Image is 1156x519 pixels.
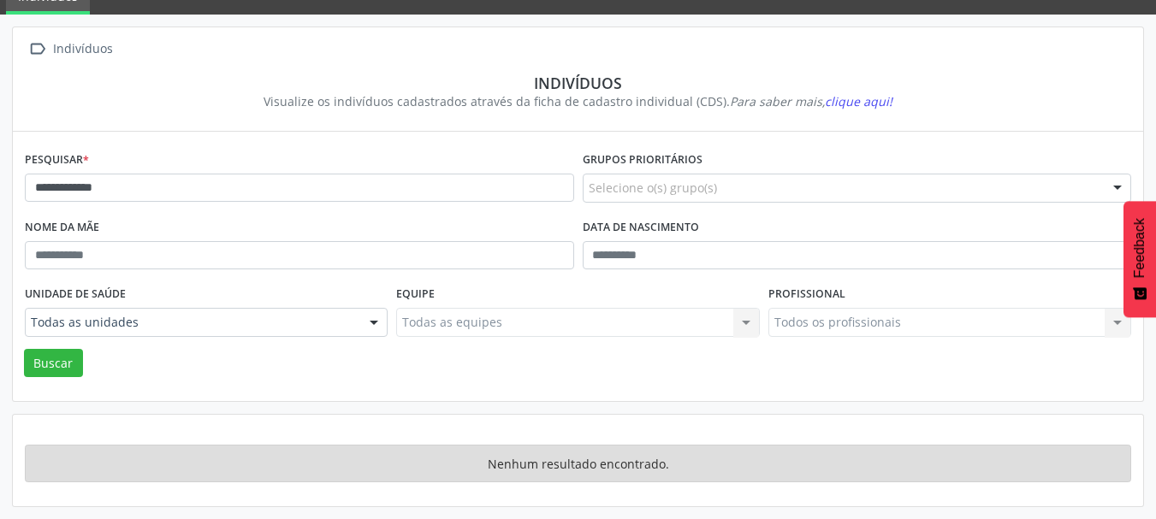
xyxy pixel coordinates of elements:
button: Feedback - Mostrar pesquisa [1123,201,1156,317]
div: Visualize os indivíduos cadastrados através da ficha de cadastro individual (CDS). [37,92,1119,110]
label: Unidade de saúde [25,281,126,308]
label: Nome da mãe [25,215,99,241]
button: Buscar [24,349,83,378]
div: Nenhum resultado encontrado. [25,445,1131,482]
span: Feedback [1132,218,1147,278]
div: Indivíduos [37,74,1119,92]
div: Indivíduos [50,37,116,62]
span: clique aqui! [825,93,892,109]
span: Selecione o(s) grupo(s) [589,179,717,197]
label: Pesquisar [25,147,89,174]
label: Grupos prioritários [583,147,702,174]
i:  [25,37,50,62]
span: Todas as unidades [31,314,353,331]
i: Para saber mais, [730,93,892,109]
a:  Indivíduos [25,37,116,62]
label: Data de nascimento [583,215,699,241]
label: Equipe [396,281,435,308]
label: Profissional [768,281,845,308]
